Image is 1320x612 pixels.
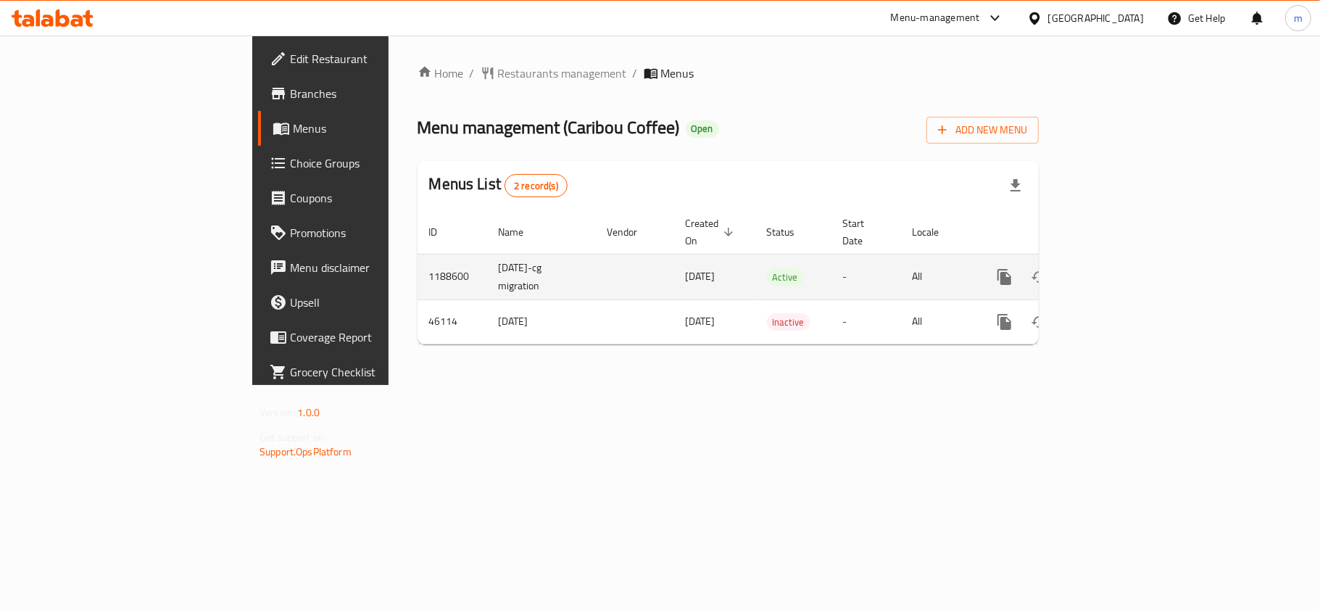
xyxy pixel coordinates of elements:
div: [GEOGRAPHIC_DATA] [1048,10,1144,26]
span: Grocery Checklist [290,363,461,381]
span: Edit Restaurant [290,50,461,67]
span: 2 record(s) [505,179,567,193]
div: Export file [998,168,1033,203]
span: Menus [661,65,694,82]
span: Start Date [843,215,884,249]
span: Coverage Report [290,328,461,346]
a: Coupons [258,181,473,215]
td: - [831,254,901,299]
span: 1.0.0 [297,403,320,422]
div: Menu-management [891,9,980,27]
span: Vendor [607,223,657,241]
button: Change Status [1022,260,1057,294]
a: Support.OpsPlatform [260,442,352,461]
span: Status [767,223,814,241]
button: more [987,260,1022,294]
a: Branches [258,76,473,111]
button: Change Status [1022,305,1057,339]
span: Active [767,269,804,286]
th: Actions [976,210,1138,255]
span: [DATE] [686,312,715,331]
button: more [987,305,1022,339]
span: Get support on: [260,428,326,447]
span: ID [429,223,457,241]
span: Restaurants management [498,65,627,82]
button: Add New Menu [926,117,1039,144]
span: Menu disclaimer [290,259,461,276]
a: Promotions [258,215,473,250]
td: - [831,299,901,344]
a: Upsell [258,285,473,320]
span: Coupons [290,189,461,207]
span: [DATE] [686,267,715,286]
span: Add New Menu [938,121,1027,139]
div: Total records count [505,174,568,197]
a: Edit Restaurant [258,41,473,76]
td: All [901,254,976,299]
span: m [1294,10,1303,26]
div: Inactive [767,313,810,331]
td: [DATE] [487,299,596,344]
span: Promotions [290,224,461,241]
a: Menu disclaimer [258,250,473,285]
span: Open [686,123,719,135]
a: Restaurants management [481,65,627,82]
span: Branches [290,85,461,102]
span: Menus [293,120,461,137]
a: Menus [258,111,473,146]
span: Version: [260,403,295,422]
span: Inactive [767,314,810,331]
div: Open [686,120,719,138]
span: Choice Groups [290,154,461,172]
h2: Menus List [429,173,568,197]
span: Created On [686,215,738,249]
div: Active [767,268,804,286]
a: Coverage Report [258,320,473,355]
li: / [633,65,638,82]
a: Grocery Checklist [258,355,473,389]
td: [DATE]-cg migration [487,254,596,299]
a: Choice Groups [258,146,473,181]
nav: breadcrumb [418,65,1039,82]
span: Menu management ( Caribou Coffee ) [418,111,680,144]
td: All [901,299,976,344]
table: enhanced table [418,210,1138,344]
span: Locale [913,223,958,241]
span: Name [499,223,543,241]
span: Upsell [290,294,461,311]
